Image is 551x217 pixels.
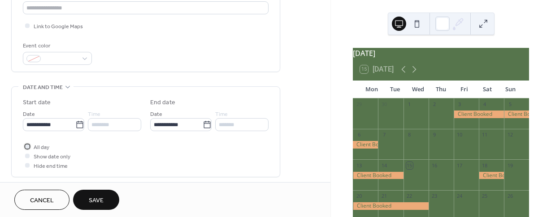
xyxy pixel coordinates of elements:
div: 8 [406,132,413,138]
div: 26 [507,193,513,200]
div: Client Booked [504,111,529,118]
span: Date [150,110,162,119]
span: Show date only [34,152,70,162]
div: 7 [381,132,387,138]
div: End date [150,98,175,107]
div: 13 [356,162,362,169]
div: 16 [431,162,438,169]
span: Time [215,110,228,119]
div: Wed [406,81,430,98]
div: 20 [356,193,362,200]
div: Sun [499,81,522,98]
div: Tue [383,81,407,98]
span: Link to Google Maps [34,22,83,31]
span: Date [23,110,35,119]
div: [DATE] [353,48,529,59]
div: Mon [360,81,383,98]
div: 3 [456,101,463,108]
button: Cancel [14,190,69,210]
div: 30 [381,101,387,108]
div: Fri [452,81,476,98]
div: 2 [431,101,438,108]
div: 9 [431,132,438,138]
div: 12 [507,132,513,138]
div: 21 [381,193,387,200]
div: 29 [356,101,362,108]
div: Sat [476,81,499,98]
div: 22 [406,193,413,200]
div: 4 [482,101,488,108]
div: Start date [23,98,51,107]
span: Time [88,110,100,119]
span: Cancel [30,196,54,205]
span: Hide end time [34,162,68,171]
div: 25 [482,193,488,200]
div: Client Booked [353,141,378,149]
div: 15 [406,162,413,169]
span: All day [34,143,49,152]
div: 1 [406,101,413,108]
div: 19 [507,162,513,169]
div: 10 [456,132,463,138]
div: Client Booked [353,172,403,179]
span: Date and time [23,83,63,92]
div: 18 [482,162,488,169]
div: Client Booked [454,111,504,118]
div: 11 [482,132,488,138]
div: Client Booked [479,172,504,179]
div: Thu [430,81,453,98]
div: 5 [507,101,513,108]
button: Save [73,190,119,210]
div: Event color [23,41,90,51]
div: 14 [381,162,387,169]
span: Save [89,196,104,205]
div: 24 [456,193,463,200]
div: 6 [356,132,362,138]
div: Client Booked [353,202,428,210]
div: 17 [456,162,463,169]
div: 23 [431,193,438,200]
